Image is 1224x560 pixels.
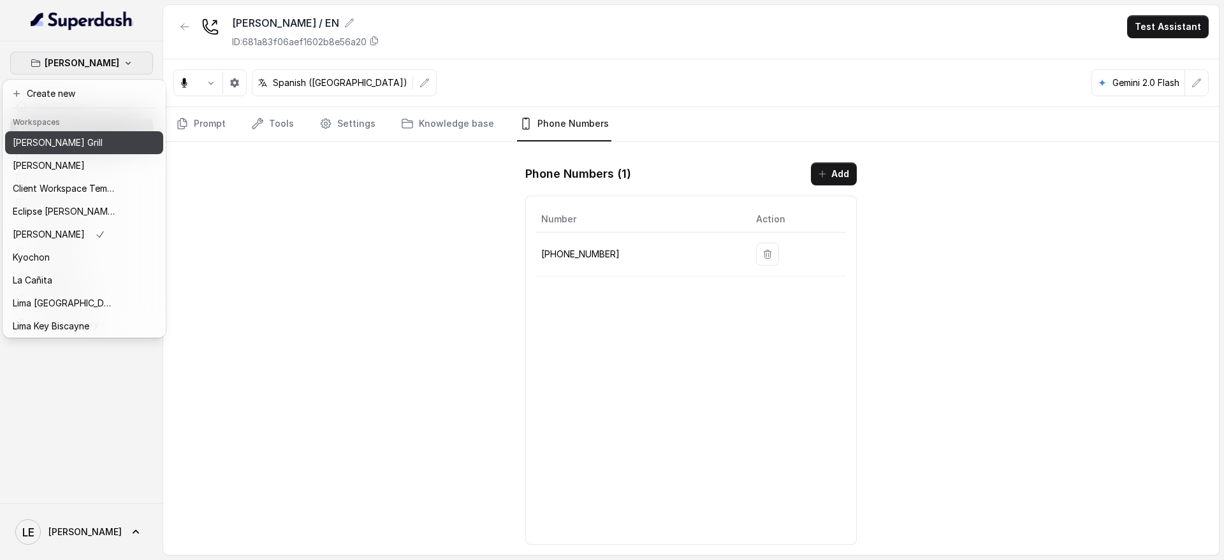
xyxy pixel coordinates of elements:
[10,52,153,75] button: [PERSON_NAME]
[5,111,163,131] header: Workspaces
[13,181,115,196] p: Client Workspace Template
[13,273,52,288] p: La Cañita
[13,135,103,150] p: [PERSON_NAME] Grill
[13,158,85,173] p: [PERSON_NAME]
[13,227,85,242] p: [PERSON_NAME]
[45,55,119,71] p: [PERSON_NAME]
[13,204,115,219] p: Eclipse [PERSON_NAME]
[13,296,115,311] p: Lima [GEOGRAPHIC_DATA]
[13,250,50,265] p: Kyochon
[3,80,166,338] div: [PERSON_NAME]
[5,82,163,105] button: Create new
[13,319,89,334] p: Lima Key Biscayne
